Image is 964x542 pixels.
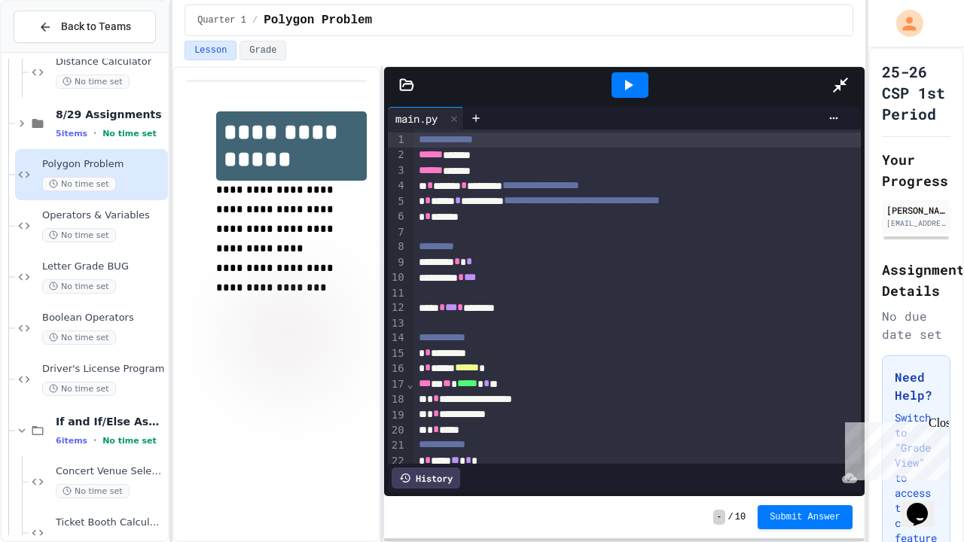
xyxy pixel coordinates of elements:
span: Boolean Operators [42,312,165,324]
div: 2 [388,148,407,163]
div: 22 [388,454,407,469]
span: / [728,511,734,523]
div: No due date set [882,307,950,343]
span: Operators & Variables [42,209,165,222]
div: 16 [388,361,407,376]
span: 6 items [56,436,87,446]
span: - [713,510,725,525]
span: No time set [56,484,130,498]
div: [PERSON_NAME] [886,203,946,217]
span: • [93,127,96,139]
div: 6 [388,209,407,224]
button: Lesson [185,41,236,60]
span: 10 [735,511,746,523]
div: 5 [388,194,407,209]
span: / [252,14,258,26]
div: 11 [388,286,407,301]
div: 20 [388,423,407,438]
div: 3 [388,163,407,178]
div: 7 [388,225,407,240]
div: 21 [388,438,407,453]
span: If and If/Else Assignments [56,415,165,428]
div: 4 [388,178,407,193]
div: 10 [388,270,407,285]
span: No time set [42,279,116,294]
div: 9 [388,255,407,270]
button: Back to Teams [14,11,156,43]
span: No time set [56,75,130,89]
span: No time set [42,177,116,191]
h2: Assignment Details [882,259,950,301]
span: 5 items [56,129,87,139]
span: Polygon Problem [264,11,372,29]
button: Submit Answer [758,505,853,529]
span: Letter Grade BUG [42,260,165,273]
div: Chat with us now!Close [6,6,104,96]
span: Back to Teams [61,19,131,35]
span: Concert Venue Selector [56,465,165,478]
button: Grade [239,41,286,60]
div: History [392,467,460,489]
div: main.py [388,107,464,129]
h1: 25-26 CSP 1st Period [882,61,950,124]
span: Distance Calculator [56,56,165,69]
div: 12 [388,300,407,315]
span: No time set [42,382,116,396]
div: My Account [880,6,927,41]
span: No time set [102,129,157,139]
span: No time set [42,330,116,345]
iframe: chat widget [901,482,949,527]
div: [EMAIL_ADDRESS][DOMAIN_NAME] [886,218,946,229]
span: Ticket Booth Calculator [56,516,165,529]
div: 18 [388,392,407,407]
div: 19 [388,408,407,423]
span: Fold line [407,378,414,390]
h3: Need Help? [895,368,938,404]
iframe: chat widget [839,416,949,480]
div: 15 [388,346,407,361]
div: 14 [388,330,407,346]
span: Submit Answer [770,511,840,523]
span: No time set [42,228,116,242]
div: main.py [388,111,445,126]
div: 1 [388,132,407,148]
span: Quarter 1 [197,14,246,26]
h2: Your Progress [882,149,950,191]
span: 8/29 Assignments [56,108,165,121]
div: 8 [388,239,407,254]
span: No time set [102,436,157,446]
span: Driver's License Program [42,363,165,376]
span: Polygon Problem [42,158,165,171]
div: 13 [388,316,407,331]
div: 17 [388,377,407,392]
span: • [93,434,96,446]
